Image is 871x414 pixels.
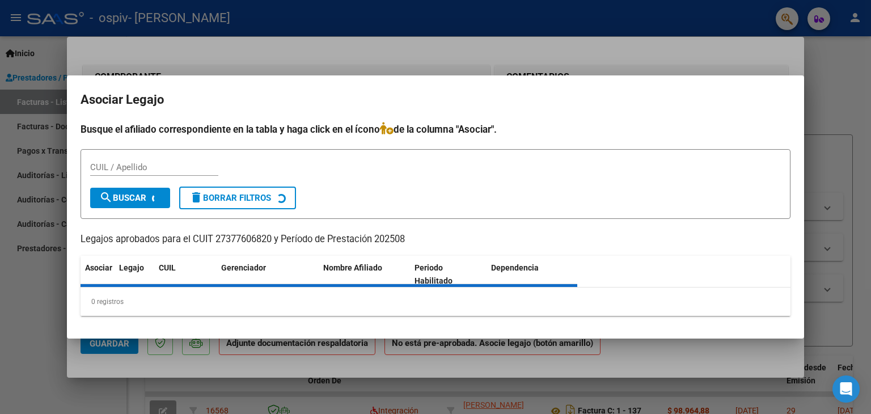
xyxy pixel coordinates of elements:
[159,263,176,272] span: CUIL
[81,89,790,111] h2: Asociar Legajo
[415,263,453,285] span: Periodo Habilitado
[832,375,860,403] div: Open Intercom Messenger
[99,193,146,203] span: Buscar
[81,122,790,137] h4: Busque el afiliado correspondiente en la tabla y haga click en el ícono de la columna "Asociar".
[99,191,113,204] mat-icon: search
[119,263,144,272] span: Legajo
[81,288,790,316] div: 0 registros
[491,263,539,272] span: Dependencia
[154,256,217,293] datatable-header-cell: CUIL
[217,256,319,293] datatable-header-cell: Gerenciador
[115,256,154,293] datatable-header-cell: Legajo
[487,256,578,293] datatable-header-cell: Dependencia
[323,263,382,272] span: Nombre Afiliado
[221,263,266,272] span: Gerenciador
[179,187,296,209] button: Borrar Filtros
[90,188,170,208] button: Buscar
[81,256,115,293] datatable-header-cell: Asociar
[189,191,203,204] mat-icon: delete
[85,263,112,272] span: Asociar
[81,233,790,247] p: Legajos aprobados para el CUIT 27377606820 y Período de Prestación 202508
[189,193,271,203] span: Borrar Filtros
[410,256,487,293] datatable-header-cell: Periodo Habilitado
[319,256,410,293] datatable-header-cell: Nombre Afiliado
